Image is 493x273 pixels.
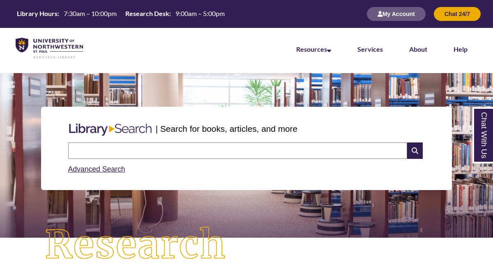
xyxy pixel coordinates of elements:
i: Search [407,142,423,159]
button: Chat 24/7 [434,7,481,21]
a: Help [454,45,468,53]
a: Hours Today [14,9,228,19]
button: My Account [367,7,426,21]
span: 7:30am – 10:00pm [64,9,117,17]
a: My Account [367,10,426,17]
a: Resources [296,45,331,53]
a: Advanced Search [68,165,125,173]
th: Research Desk: [122,9,172,18]
img: Libary Search [65,120,156,139]
p: | Search for books, articles, and more [156,122,297,135]
span: 9:00am – 5:00pm [175,9,225,17]
img: UNWSP Library Logo [16,38,83,59]
a: Services [357,45,383,53]
th: Library Hours: [14,9,60,18]
table: Hours Today [14,9,228,18]
a: Chat 24/7 [434,10,481,17]
a: About [409,45,427,53]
